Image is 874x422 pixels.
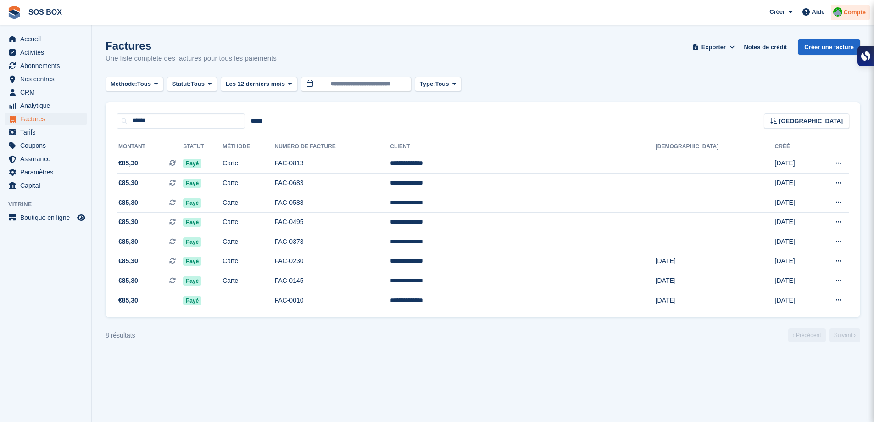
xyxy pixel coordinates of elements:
[788,328,826,342] a: Précédent
[798,39,860,55] a: Créer une facture
[5,152,87,165] a: menu
[221,77,297,92] button: Les 12 derniers mois
[106,331,135,340] div: 8 résultats
[118,276,138,286] span: €85,30
[183,296,201,305] span: Payé
[844,8,866,17] span: Compte
[20,126,75,139] span: Tarifs
[5,73,87,85] a: menu
[172,79,191,89] span: Statut:
[223,213,274,232] td: Carte
[137,79,151,89] span: Tous
[833,7,842,17] img: Fabrice
[812,7,824,17] span: Aide
[5,166,87,179] a: menu
[191,79,205,89] span: Tous
[274,174,390,193] td: FAC-0683
[5,179,87,192] a: menu
[786,328,862,342] nav: Page
[775,271,813,291] td: [DATE]
[223,140,274,154] th: Méthode
[274,213,390,232] td: FAC-0495
[183,179,201,188] span: Payé
[656,271,775,291] td: [DATE]
[5,113,87,125] a: menu
[20,99,75,112] span: Analytique
[183,257,201,266] span: Payé
[117,140,183,154] th: Montant
[118,198,138,208] span: €85,30
[223,252,274,271] td: Carte
[223,271,274,291] td: Carte
[656,252,775,271] td: [DATE]
[656,140,775,154] th: [DEMOGRAPHIC_DATA]
[8,200,91,209] span: Vitrine
[183,237,201,247] span: Payé
[701,43,726,52] span: Exporter
[20,46,75,59] span: Activités
[274,193,390,213] td: FAC-0588
[118,237,138,247] span: €85,30
[5,99,87,112] a: menu
[106,39,277,52] h1: Factures
[7,6,21,19] img: stora-icon-8386f47178a22dfd0bd8f6a31ec36ba5ce8667c1dd55bd0f319d3a0aa187defe.svg
[118,178,138,188] span: €85,30
[223,232,274,252] td: Carte
[20,166,75,179] span: Paramètres
[118,158,138,168] span: €85,30
[183,159,201,168] span: Payé
[5,211,87,224] a: menu
[20,33,75,45] span: Accueil
[223,193,274,213] td: Carte
[829,328,860,342] a: Suivant
[420,79,435,89] span: Type:
[775,291,813,310] td: [DATE]
[183,140,223,154] th: Statut
[775,154,813,174] td: [DATE]
[25,5,66,20] a: SOS BOX
[167,77,217,92] button: Statut: Tous
[769,7,785,17] span: Créer
[274,291,390,310] td: FAC-0010
[183,218,201,227] span: Payé
[226,79,285,89] span: Les 12 derniers mois
[20,86,75,99] span: CRM
[274,252,390,271] td: FAC-0230
[20,152,75,165] span: Assurance
[274,271,390,291] td: FAC-0145
[183,276,201,286] span: Payé
[20,179,75,192] span: Capital
[656,291,775,310] td: [DATE]
[274,154,390,174] td: FAC-0813
[779,117,843,126] span: [GEOGRAPHIC_DATA]
[20,113,75,125] span: Factures
[435,79,449,89] span: Tous
[5,33,87,45] a: menu
[20,139,75,152] span: Coupons
[274,232,390,252] td: FAC-0373
[118,296,138,305] span: €85,30
[223,174,274,193] td: Carte
[5,59,87,72] a: menu
[274,140,390,154] th: Numéro de facture
[20,211,75,224] span: Boutique en ligne
[775,140,813,154] th: Créé
[775,174,813,193] td: [DATE]
[118,256,138,266] span: €85,30
[390,140,655,154] th: Client
[5,139,87,152] a: menu
[20,59,75,72] span: Abonnements
[183,198,201,208] span: Payé
[118,217,138,227] span: €85,30
[106,53,277,64] p: Une liste complète des factures pour tous les paiements
[111,79,137,89] span: Méthode:
[5,126,87,139] a: menu
[76,212,87,223] a: Boutique d'aperçu
[775,193,813,213] td: [DATE]
[5,46,87,59] a: menu
[690,39,736,55] button: Exporter
[5,86,87,99] a: menu
[775,252,813,271] td: [DATE]
[775,213,813,232] td: [DATE]
[20,73,75,85] span: Nos centres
